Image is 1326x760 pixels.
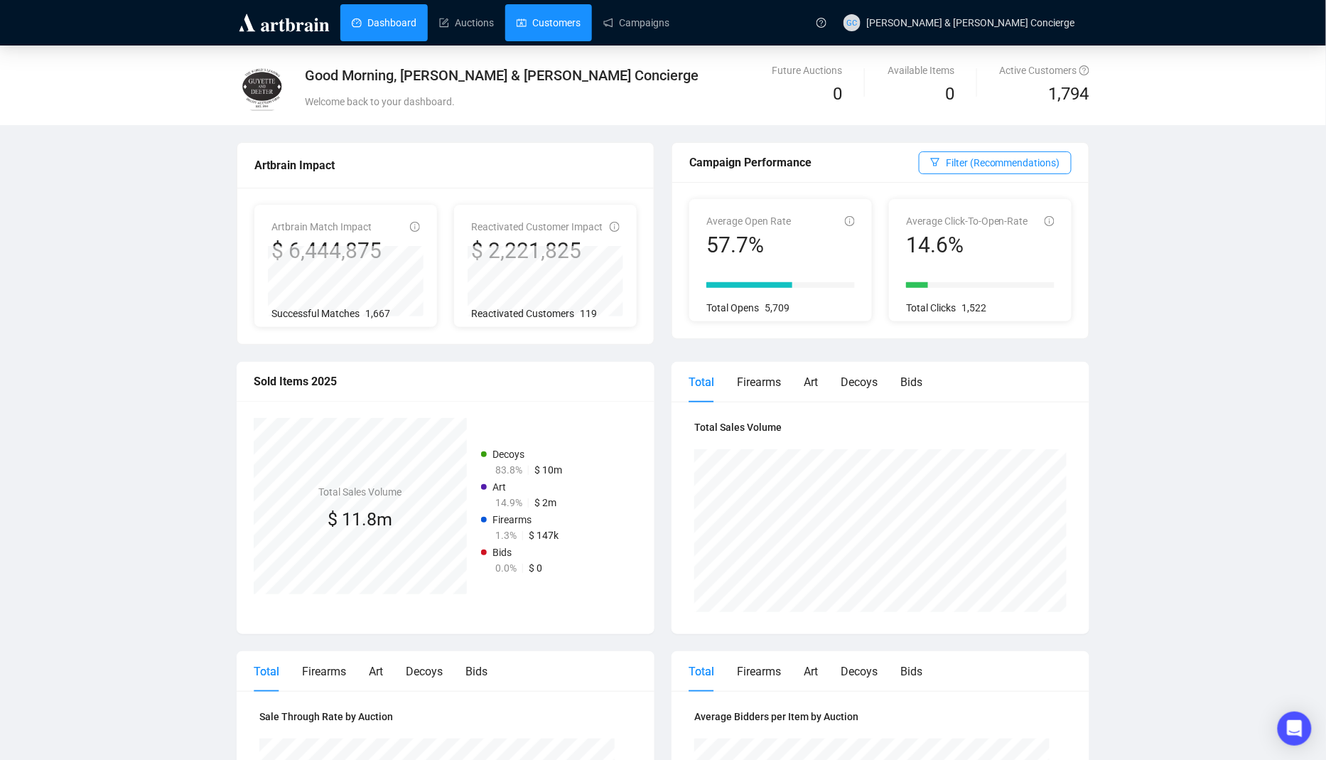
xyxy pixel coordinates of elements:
a: Campaigns [603,4,669,41]
span: $ 0 [529,562,542,574]
span: Active Customers [1000,65,1089,76]
span: Successful Matches [271,308,360,319]
div: Decoys [406,663,443,680]
h4: Total Sales Volume [694,419,1067,435]
div: Welcome back to your dashboard. [305,94,802,109]
span: Art [492,481,506,493]
span: 0 [833,84,842,104]
span: GC [846,16,857,29]
span: info-circle [1045,216,1055,226]
span: $ 147k [529,530,559,541]
span: Decoys [492,449,524,460]
span: Reactivated Customer Impact [471,221,603,232]
span: $ 11.8m [328,509,393,530]
span: info-circle [410,222,420,232]
div: Art [804,663,818,680]
div: 57.7% [706,232,791,259]
span: 83.8% [495,464,522,476]
button: Filter (Recommendations) [919,151,1072,174]
div: Total [689,373,714,391]
div: Open Intercom Messenger [1278,712,1312,746]
div: Future Auctions [772,63,842,78]
div: Artbrain Impact [254,156,637,174]
div: Decoys [841,373,878,391]
span: Bids [492,547,512,558]
span: 1,794 [1049,81,1089,108]
div: Bids [900,373,922,391]
span: info-circle [845,216,855,226]
div: $ 2,221,825 [471,237,603,264]
span: question-circle [1079,65,1089,75]
div: Total [254,663,279,680]
span: 1,667 [365,308,390,319]
div: Firearms [737,663,781,680]
h4: Sale Through Rate by Auction [259,709,632,724]
div: Firearms [737,373,781,391]
span: Average Open Rate [706,215,791,227]
span: 0 [945,84,954,104]
h4: Total Sales Volume [319,484,402,500]
span: [PERSON_NAME] & [PERSON_NAME] Concierge [866,17,1075,28]
div: Sold Items 2025 [254,373,637,390]
div: Total [689,663,714,680]
div: Art [369,663,383,680]
span: 1.3% [495,530,517,541]
a: Customers [517,4,581,41]
div: $ 6,444,875 [271,237,382,264]
span: 5,709 [765,302,789,314]
a: Auctions [439,4,494,41]
span: info-circle [610,222,620,232]
span: 0.0% [495,562,517,574]
div: Available Items [888,63,954,78]
div: 14.6% [906,232,1028,259]
span: Firearms [492,514,532,525]
span: question-circle [816,18,826,28]
div: Good Morning, [PERSON_NAME] & [PERSON_NAME] Concierge [305,65,802,85]
span: Total Opens [706,302,759,314]
span: $ 10m [534,464,562,476]
span: 1,522 [961,302,986,314]
img: logo [237,11,332,34]
span: 119 [580,308,597,319]
div: Decoys [841,663,878,680]
span: Artbrain Match Impact [271,221,372,232]
span: 14.9% [495,497,522,508]
div: Campaign Performance [689,154,919,171]
div: Bids [465,663,487,680]
div: Art [804,373,818,391]
div: Bids [900,663,922,680]
span: Reactivated Customers [471,308,574,319]
span: $ 2m [534,497,556,508]
span: Total Clicks [906,302,956,314]
h4: Average Bidders per Item by Auction [694,709,1067,724]
img: guyette.jpg [237,63,287,113]
span: filter [930,157,940,167]
span: Average Click-To-Open-Rate [906,215,1028,227]
a: Dashboard [352,4,416,41]
span: Filter (Recommendations) [946,155,1060,171]
div: Firearms [302,663,346,680]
